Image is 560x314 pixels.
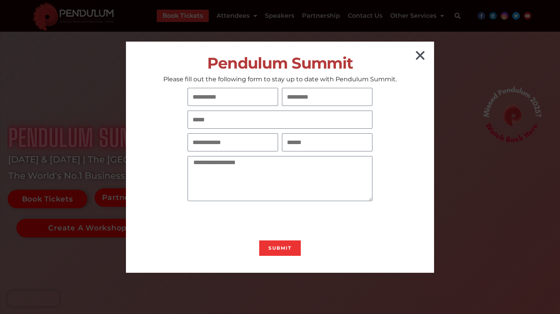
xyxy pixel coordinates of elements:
[268,246,292,250] span: Submit
[126,75,434,83] p: Please fill out the following form to stay up to date with Pendulum Summit.
[126,54,434,72] h2: Pendulum Summit
[414,49,426,62] a: Close
[259,240,301,256] button: Submit
[188,206,305,236] iframe: reCAPTCHA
